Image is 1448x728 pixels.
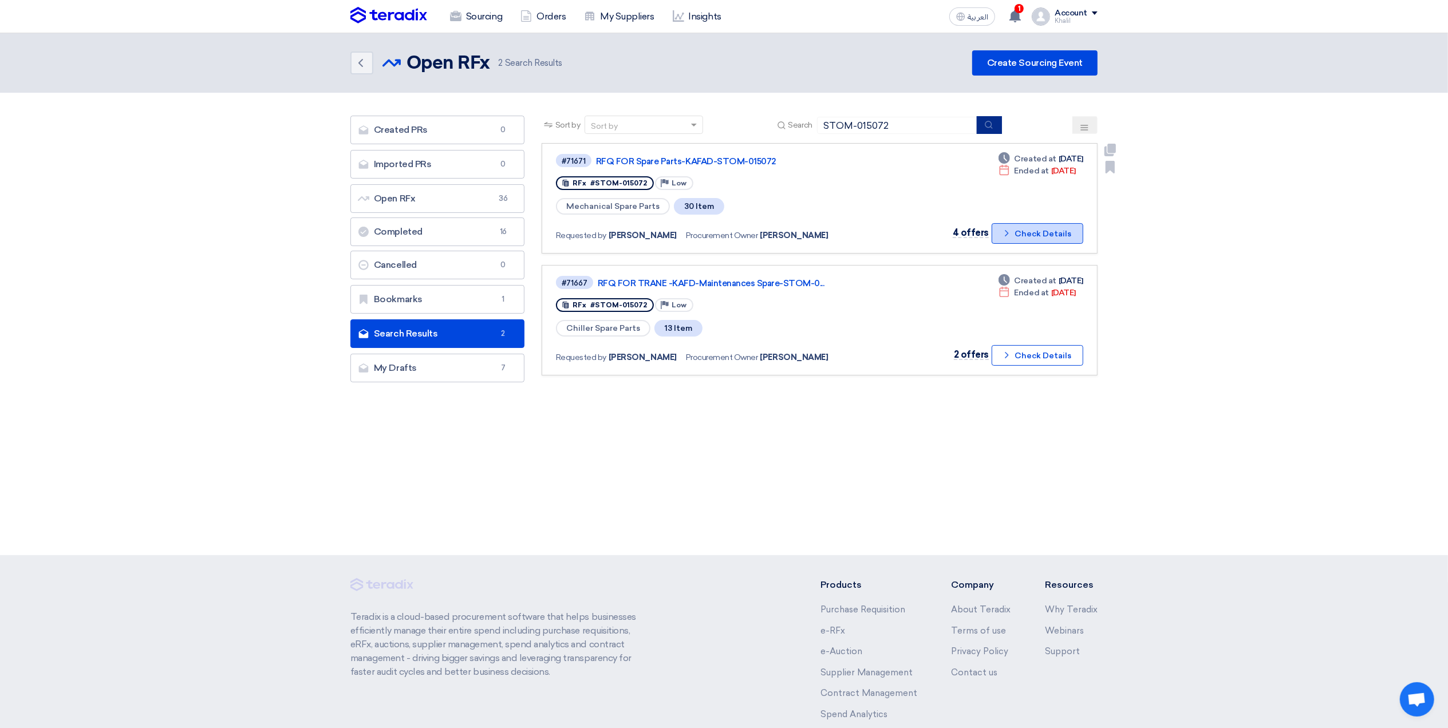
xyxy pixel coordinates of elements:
span: Low [672,301,686,309]
span: Requested by [556,230,606,242]
span: Sort by [555,119,581,131]
div: Sort by [591,120,618,132]
span: 1 [1015,4,1024,13]
button: العربية [949,7,995,26]
span: 2 [496,328,510,339]
span: 13 Item [654,320,703,337]
div: Khalil [1055,18,1098,24]
div: [DATE] [999,287,1076,299]
a: Orders [511,4,575,29]
span: Ended at [1015,165,1049,177]
li: Products [820,578,917,592]
div: #71667 [562,279,587,287]
span: 36 [496,193,510,204]
span: 7 [496,362,510,374]
span: 2 offers [954,349,989,360]
span: RFx [573,301,586,309]
div: [DATE] [999,165,1076,177]
li: Company [951,578,1011,592]
span: 0 [496,124,510,136]
img: Teradix logo [350,7,427,24]
div: Account [1055,9,1087,18]
a: Purchase Requisition [820,604,905,615]
a: Completed16 [350,217,524,246]
span: Created at [1015,153,1056,165]
span: Procurement Owner [686,351,758,363]
a: Why Teradix [1045,604,1098,615]
span: Ended at [1015,287,1049,299]
a: Supplier Management [820,667,913,678]
div: Open chat [1400,682,1434,717]
div: #71671 [562,157,586,165]
span: 0 [496,159,510,170]
span: [PERSON_NAME] [760,230,828,242]
span: Created at [1015,275,1056,287]
a: Imported PRs0 [350,150,524,179]
a: Create Sourcing Event [972,50,1098,76]
a: Bookmarks1 [350,285,524,314]
span: 0 [496,259,510,271]
span: Requested by [556,351,606,363]
a: Sourcing [441,4,511,29]
p: Teradix is a cloud-based procurement software that helps businesses efficiently manage their enti... [350,610,649,679]
a: Insights [664,4,731,29]
button: Check Details [992,345,1083,366]
span: [PERSON_NAME] [609,351,677,363]
span: Chiller Spare Parts [556,320,650,337]
span: [PERSON_NAME] [609,230,677,242]
span: #STOM-015072 [590,301,647,309]
a: About Teradix [951,604,1011,615]
span: #STOM-015072 [590,179,647,187]
a: My Suppliers [575,4,663,29]
span: [PERSON_NAME] [760,351,828,363]
span: Mechanical Spare Parts [556,198,670,215]
a: RFQ FOR Spare Parts-KAFAD-STOM-015072 [596,156,882,167]
span: 2 [498,58,503,68]
a: Cancelled0 [350,251,524,279]
button: Check Details [992,223,1083,244]
a: Support [1045,646,1080,656]
span: Search Results [498,57,562,70]
li: Resources [1045,578,1098,592]
span: Procurement Owner [686,230,758,242]
a: Terms of use [951,626,1006,636]
img: profile_test.png [1032,7,1050,26]
a: RFQ FOR TRANE -KAFD-Maintenances Spare-STOM-0... [598,278,884,288]
span: 30 Item [674,198,724,215]
a: Contract Management [820,688,917,698]
a: Contact us [951,667,997,678]
a: e-RFx [820,626,845,636]
span: RFx [573,179,586,187]
div: [DATE] [999,275,1083,287]
a: Created PRs0 [350,116,524,144]
a: e-Auction [820,646,862,656]
span: العربية [968,13,988,21]
input: Search by title or reference number [817,117,977,134]
span: Low [672,179,686,187]
a: Privacy Policy [951,646,1008,656]
a: Open RFx36 [350,184,524,213]
a: Spend Analytics [820,709,887,719]
div: [DATE] [999,153,1083,165]
span: 16 [496,226,510,238]
span: 1 [496,294,510,305]
span: 4 offers [953,227,989,238]
a: Search Results2 [350,319,524,348]
a: Webinars [1045,626,1084,636]
h2: Open RFx [407,52,489,75]
span: Search [788,119,812,131]
a: My Drafts7 [350,354,524,382]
